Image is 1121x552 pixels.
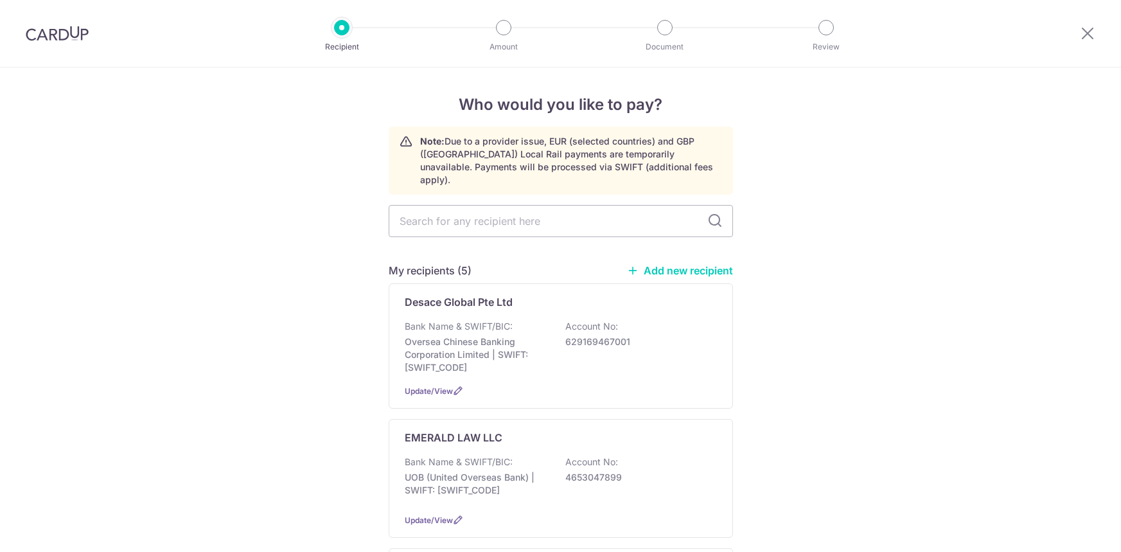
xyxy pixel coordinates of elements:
[405,515,453,525] a: Update/View
[405,430,502,445] p: EMERALD LAW LLC
[1039,513,1108,546] iframe: Opens a widget where you can find more information
[565,456,618,468] p: Account No:
[405,320,513,333] p: Bank Name & SWIFT/BIC:
[26,26,89,41] img: CardUp
[627,264,733,277] a: Add new recipient
[617,40,712,53] p: Document
[405,294,513,310] p: Desace Global Pte Ltd
[565,471,709,484] p: 4653047899
[405,471,549,497] p: UOB (United Overseas Bank) | SWIFT: [SWIFT_CODE]
[565,335,709,348] p: 629169467001
[405,386,453,396] a: Update/View
[294,40,389,53] p: Recipient
[420,136,445,147] strong: Note:
[389,205,733,237] input: Search for any recipient here
[420,135,722,186] p: Due to a provider issue, EUR (selected countries) and GBP ([GEOGRAPHIC_DATA]) Local Rail payments...
[389,93,733,116] h4: Who would you like to pay?
[405,335,549,374] p: Oversea Chinese Banking Corporation Limited | SWIFT: [SWIFT_CODE]
[456,40,551,53] p: Amount
[389,263,472,278] h5: My recipients (5)
[779,40,874,53] p: Review
[565,320,618,333] p: Account No:
[405,456,513,468] p: Bank Name & SWIFT/BIC:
